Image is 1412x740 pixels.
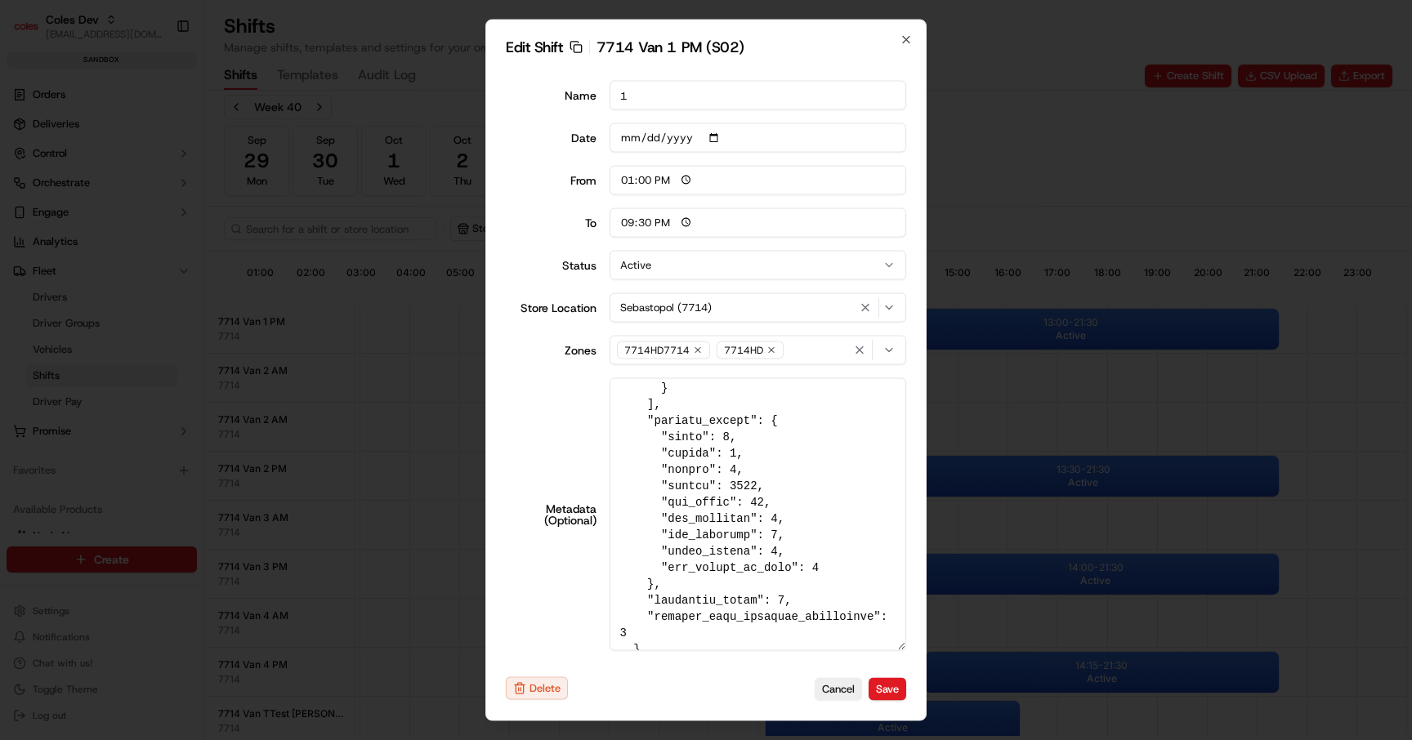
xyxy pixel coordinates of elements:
label: Date [506,132,597,144]
h2: Edit Shift [506,40,906,55]
button: Save [869,677,906,700]
div: We're available if you need us! [56,172,207,185]
input: Got a question? Start typing here... [42,105,294,123]
p: Welcome 👋 [16,65,297,91]
div: From [506,175,597,186]
button: 7714HD77147714HD [610,336,907,365]
a: 💻API Documentation [132,230,269,260]
button: Delete [506,677,568,700]
div: 📗 [16,238,29,252]
label: Metadata (Optional) [506,503,597,526]
span: Pylon [163,277,198,289]
a: 📗Knowledge Base [10,230,132,260]
textarea: { "lore_ipsum_dolo": "S81", "ametc_adipisc_elit": "0267 Sed 3 DO", "eiusmod_tem_incidi": 83, "utl... [610,378,907,651]
label: Status [506,260,597,271]
span: Knowledge Base [33,237,125,253]
div: To [506,217,597,229]
span: 7714HD [724,344,763,357]
input: Shift name [610,81,907,110]
a: Powered byPylon [115,276,198,289]
label: Zones [506,345,597,356]
label: Name [506,90,597,101]
button: Sebastopol (7714) [610,293,907,323]
img: 1736555255976-a54dd68f-1ca7-489b-9aae-adbdc363a1c4 [16,156,46,185]
img: Nash [16,16,49,49]
label: Store Location [506,302,597,314]
button: Cancel [815,677,862,700]
span: 7714HD7714 [624,344,690,357]
div: Start new chat [56,156,268,172]
span: Sebastopol (7714) [620,301,712,315]
span: API Documentation [154,237,262,253]
button: Start new chat [278,161,297,181]
div: 💻 [138,238,151,252]
span: 7714 Van 1 PM (S02) [597,40,744,55]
